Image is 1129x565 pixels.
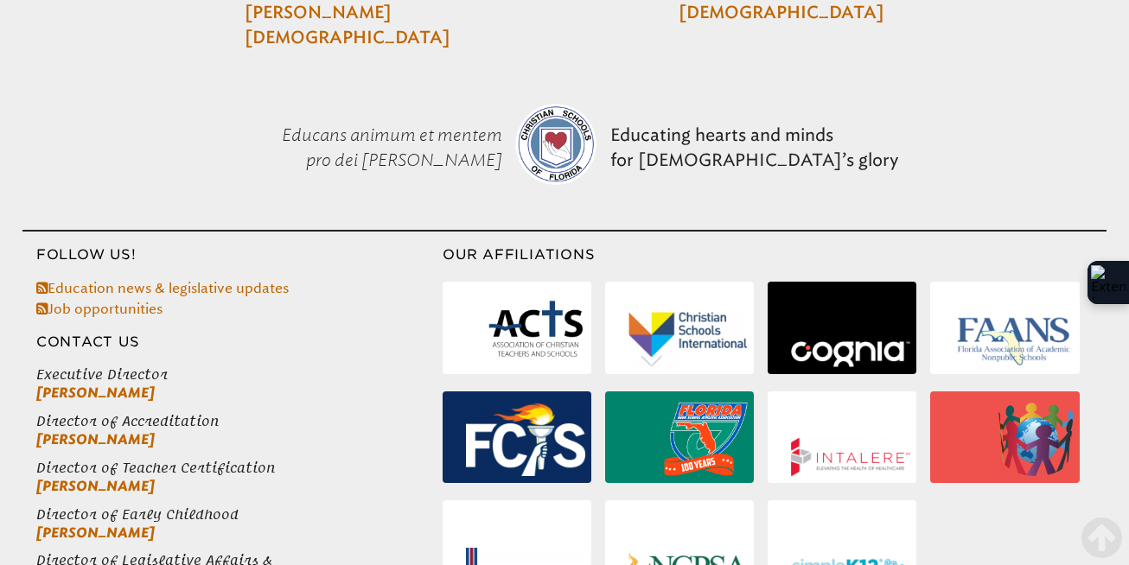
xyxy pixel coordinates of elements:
span: Executive Director [36,365,443,384]
img: Florida Council of Independent Schools [466,403,585,476]
img: Cognia [791,341,910,367]
a: [PERSON_NAME] [36,478,155,494]
img: Association of Christian Teachers & Schools [487,294,585,367]
h3: Contact Us [22,332,443,352]
a: [PERSON_NAME] [36,524,155,541]
h3: Our Affiliations [443,244,1107,265]
p: Educating hearts and minds for [DEMOGRAPHIC_DATA]’s glory [603,80,905,216]
img: International Alliance for School Accreditation [998,403,1073,476]
a: Education news & legislative updates [36,280,289,296]
img: Florida High School Athletic Association [664,403,748,476]
span: Director of Early Childhood [36,505,443,524]
p: Educans animum et mentem pro dei [PERSON_NAME] [224,80,508,216]
span: Director of Accreditation [36,412,443,430]
img: Intalere [791,438,910,477]
img: Christian Schools International [628,312,748,368]
a: [PERSON_NAME] [36,431,155,448]
img: csf-logo-web-colors.png [515,104,596,185]
img: Florida Association of Academic Nonpublic Schools [954,314,1073,367]
h3: Follow Us! [22,244,443,265]
img: Extension Icon [1091,265,1126,300]
a: [PERSON_NAME] [36,384,155,401]
span: Director of Teacher Certification [36,459,443,477]
a: Job opportunities [36,301,163,317]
